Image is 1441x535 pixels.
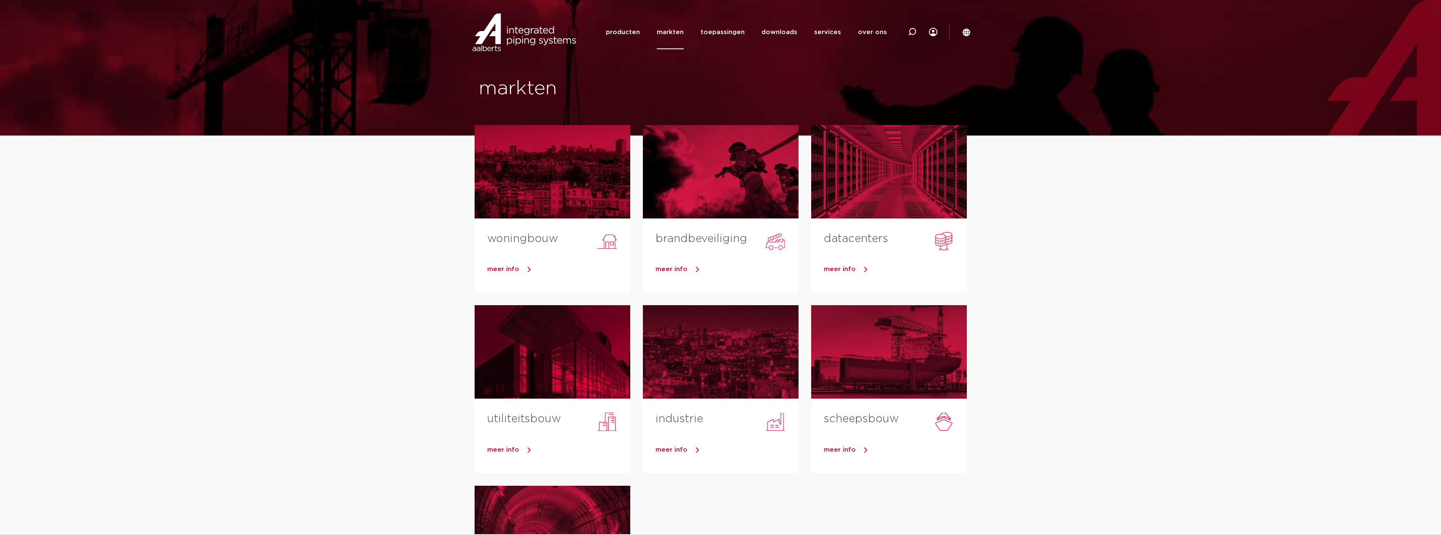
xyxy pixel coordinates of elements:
a: downloads [762,15,797,49]
a: over ons [858,15,887,49]
div: my IPS [929,15,937,49]
a: scheepsbouw [824,413,899,424]
a: utiliteitsbouw [487,413,561,424]
a: toepassingen [701,15,745,49]
a: brandbeveiliging [655,233,747,244]
a: datacenters [824,233,888,244]
a: industrie [655,413,703,424]
a: meer info [655,444,799,456]
span: meer info [487,266,519,272]
a: meer info [655,263,799,276]
a: meer info [824,263,967,276]
a: woningbouw [487,233,558,244]
span: meer info [655,266,687,272]
span: meer info [487,447,519,453]
a: services [814,15,841,49]
span: meer info [655,447,687,453]
span: meer info [824,447,856,453]
a: markten [657,15,684,49]
nav: Menu [606,15,887,49]
a: meer info [487,263,630,276]
a: meer info [487,444,630,456]
span: meer info [824,266,856,272]
a: producten [606,15,640,49]
a: meer info [824,444,967,456]
h1: markten [479,75,717,102]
